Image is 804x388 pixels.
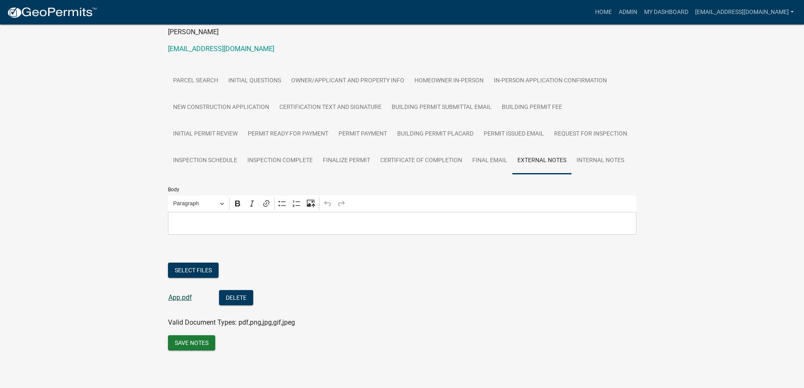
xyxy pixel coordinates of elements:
a: [EMAIL_ADDRESS][DOMAIN_NAME] [692,4,797,20]
a: Building Permit Submittal Email [387,94,497,121]
a: Admin [615,4,641,20]
a: Building Permit Placard [392,121,479,148]
a: App.pdf [168,293,192,301]
a: New Construction Application [168,94,274,121]
button: Save Notes [168,335,215,350]
a: Parcel search [168,68,223,95]
a: Internal Notes [571,147,629,174]
button: Paragraph, Heading [169,197,227,210]
a: Building Permit Fee [497,94,567,121]
a: Permit Payment [333,121,392,148]
a: Inspection Complete [242,147,318,174]
a: Permit Issued Email [479,121,549,148]
button: Delete [219,290,253,305]
span: Valid Document Types: pdf,png,jpg,gif,jpeg [168,318,295,326]
a: Permit Ready for Payment [243,121,333,148]
p: [PERSON_NAME] [168,27,636,37]
a: Owner/Applicant and Property Info [286,68,409,95]
a: Certificate of Completion [375,147,467,174]
a: In-Person Application Confirmation [489,68,612,95]
span: Paragraph [173,198,217,209]
a: External Notes [512,147,571,174]
a: My Dashboard [641,4,692,20]
a: Initial Questions [223,68,286,95]
a: Inspection Schedule [168,147,242,174]
a: Final Email [467,147,512,174]
wm-modal-confirm: Delete Document [219,294,253,302]
a: Request for Inspection [549,121,632,148]
a: [EMAIL_ADDRESS][DOMAIN_NAME] [168,45,274,53]
div: Editor editing area: main. Press Alt+0 for help. [168,212,636,235]
button: Select files [168,263,219,278]
div: Editor toolbar [168,195,636,212]
a: Home [592,4,615,20]
a: Certification Text and Signature [274,94,387,121]
label: Body [168,187,179,192]
a: Homeowner In-Person [409,68,489,95]
a: Finalize Permit [318,147,375,174]
a: Initial Permit Review [168,121,243,148]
